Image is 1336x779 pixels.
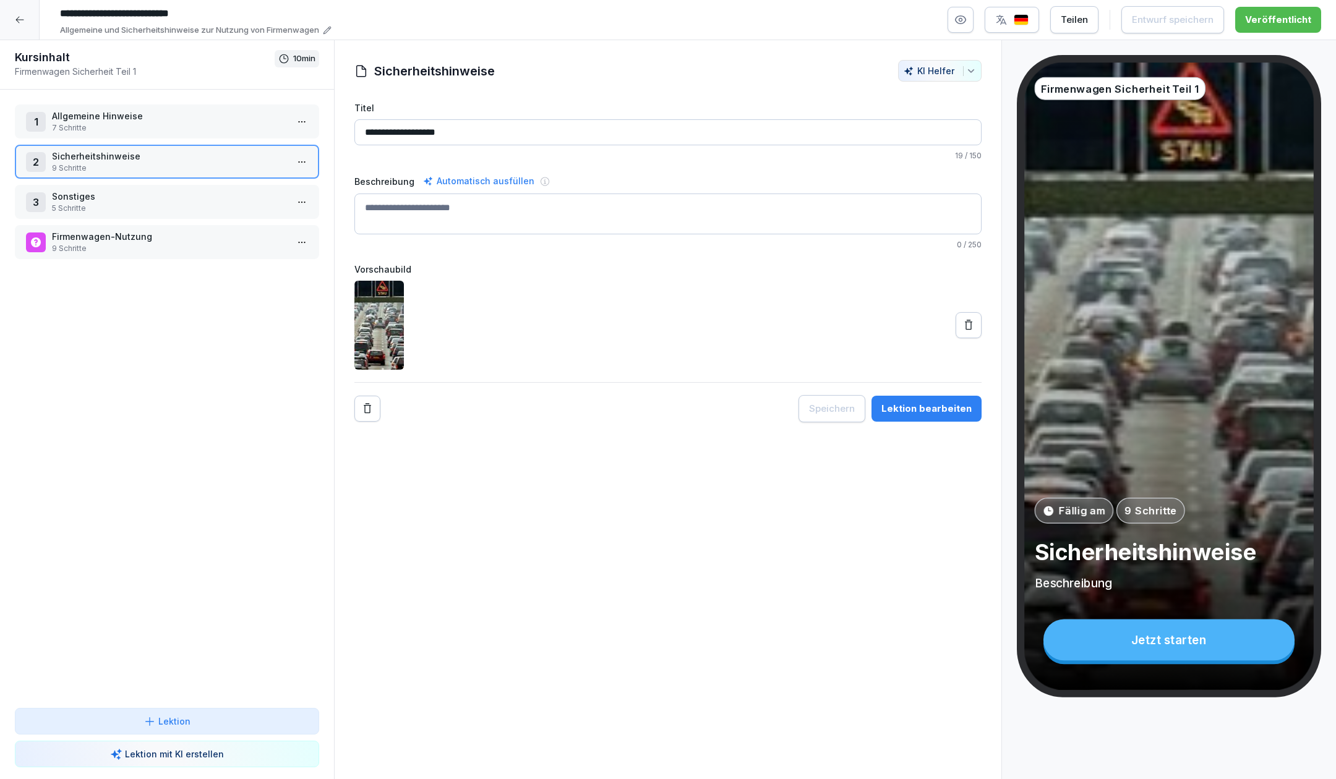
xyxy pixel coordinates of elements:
button: Remove [354,396,380,422]
p: Firmenwagen Sicherheit Teil 1 [1041,81,1199,96]
label: Beschreibung [354,175,414,188]
p: Lektion mit KI erstellen [125,747,224,760]
p: / 250 [354,239,982,250]
div: Lektion bearbeiten [881,402,972,415]
p: 9 Schritte [52,163,287,174]
button: Speichern [799,395,865,422]
p: 5 Schritte [52,203,287,214]
div: 2Sicherheitshinweise9 Schritte [15,145,319,179]
label: Titel [354,101,982,114]
p: Beschreibung [1035,575,1304,591]
p: / 150 [354,150,982,161]
div: Jetzt starten [1043,619,1295,661]
p: Sonstiges [52,190,287,203]
h1: Sicherheitshinweise [374,62,495,80]
div: Automatisch ausfüllen [421,174,537,189]
p: Fällig am [1059,503,1105,518]
p: Sicherheitshinweise [1035,538,1304,566]
h1: Kursinhalt [15,50,275,65]
span: 19 [955,151,963,160]
div: 1 [26,112,46,132]
div: Veröffentlicht [1245,13,1311,27]
button: Teilen [1050,6,1098,33]
p: 9 Schritte [52,243,287,254]
p: 10 min [293,53,315,65]
p: Firmenwagen-Nutzung [52,230,287,243]
div: 2 [26,152,46,172]
div: Firmenwagen-Nutzung9 Schritte [15,225,319,259]
div: 3 [26,192,46,212]
div: 1Allgemeine Hinweise7 Schritte [15,104,319,138]
p: Allgemeine und Sicherheitshinweise zur Nutzung von Firmenwagen [60,24,319,36]
p: Allgemeine Hinweise [52,109,287,122]
img: de.svg [1014,14,1029,26]
p: 7 Schritte [52,122,287,134]
button: Lektion bearbeiten [871,396,982,422]
div: Entwurf speichern [1132,13,1214,27]
div: KI Helfer [904,66,976,76]
p: Lektion [158,715,191,728]
button: Veröffentlicht [1235,7,1321,33]
p: Firmenwagen Sicherheit Teil 1 [15,65,275,78]
p: Sicherheitshinweise [52,150,287,163]
button: Lektion mit KI erstellen [15,741,319,767]
p: 9 Schritte [1124,503,1177,518]
button: KI Helfer [898,60,982,82]
div: Teilen [1061,13,1088,27]
button: Entwurf speichern [1121,6,1224,33]
div: Speichern [809,402,855,415]
button: Lektion [15,708,319,734]
span: 0 [957,240,962,249]
div: 3Sonstiges5 Schritte [15,185,319,219]
label: Vorschaubild [354,263,982,276]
